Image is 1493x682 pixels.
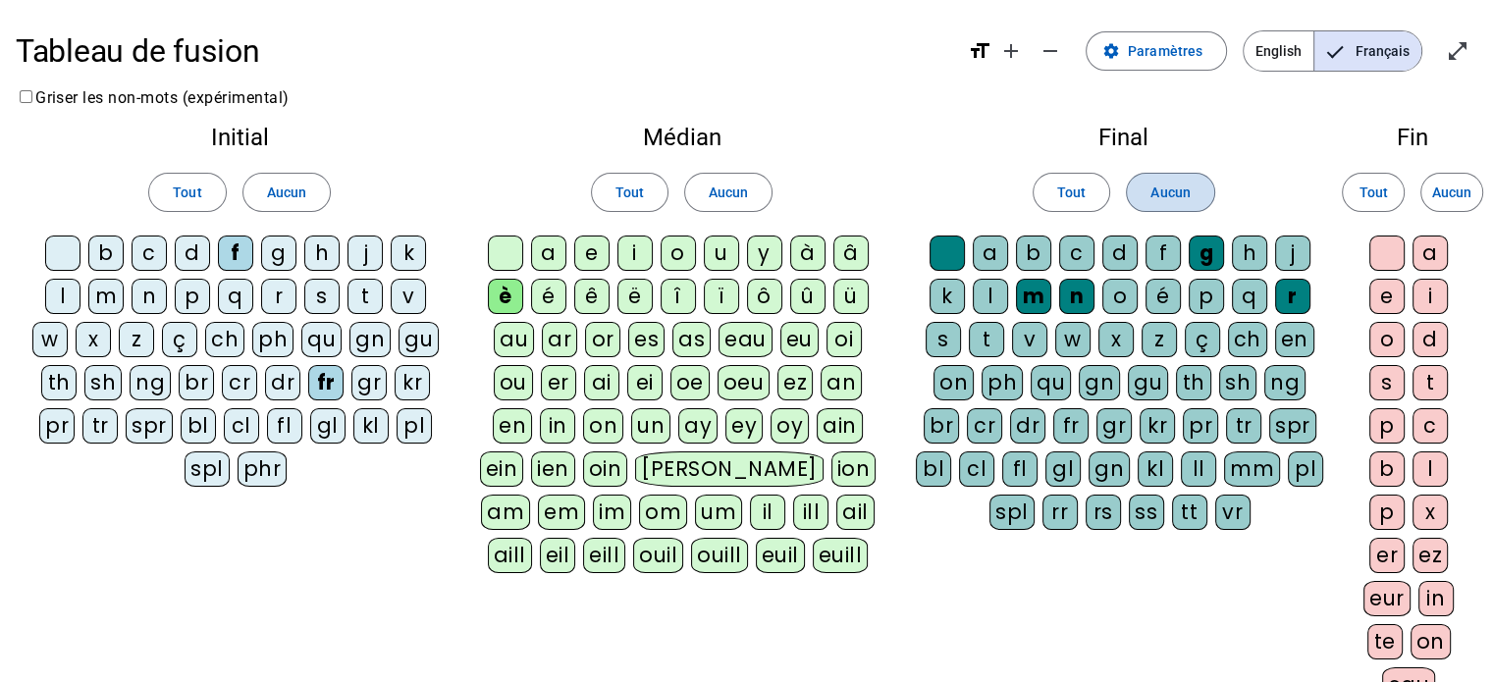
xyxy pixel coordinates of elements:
div: q [1232,279,1267,314]
div: h [304,236,340,271]
div: s [926,322,961,357]
span: Tout [173,181,201,204]
div: è [488,279,523,314]
span: Paramètres [1128,39,1202,63]
div: on [583,408,623,444]
div: n [132,279,167,314]
div: gn [1079,365,1120,400]
div: ch [1228,322,1267,357]
div: x [1098,322,1134,357]
div: fr [308,365,344,400]
div: û [790,279,826,314]
div: ch [205,322,244,357]
span: Tout [1057,181,1086,204]
div: eu [780,322,819,357]
div: à [790,236,826,271]
span: Tout [615,181,644,204]
div: m [88,279,124,314]
div: â [833,236,869,271]
div: ai [584,365,619,400]
div: m [1016,279,1051,314]
div: br [179,365,214,400]
div: spr [126,408,173,444]
div: im [593,495,631,530]
button: Aucun [242,173,331,212]
div: f [1146,236,1181,271]
div: gn [1089,451,1130,487]
div: t [347,279,383,314]
h2: Fin [1363,126,1462,149]
div: aill [488,538,532,573]
div: î [661,279,696,314]
div: ain [817,408,863,444]
span: Français [1314,31,1421,71]
div: a [1413,236,1448,271]
div: es [628,322,665,357]
div: ou [494,365,533,400]
div: ey [725,408,763,444]
div: sh [84,365,122,400]
div: d [175,236,210,271]
div: gr [1096,408,1132,444]
div: ô [747,279,782,314]
div: oi [826,322,862,357]
div: ail [836,495,875,530]
div: v [391,279,426,314]
div: p [1369,495,1405,530]
div: k [391,236,426,271]
div: ü [833,279,869,314]
div: cl [959,451,994,487]
button: Augmenter la taille de la police [991,31,1031,71]
div: eil [540,538,576,573]
div: a [973,236,1008,271]
mat-icon: settings [1102,42,1120,60]
button: Tout [148,173,226,212]
div: r [261,279,296,314]
div: gn [349,322,391,357]
div: ien [531,451,575,487]
div: dr [265,365,300,400]
div: kr [1140,408,1175,444]
div: er [541,365,576,400]
div: th [1176,365,1211,400]
div: o [661,236,696,271]
div: bl [916,451,951,487]
button: Diminuer la taille de la police [1031,31,1070,71]
div: ç [1185,322,1220,357]
div: o [1369,322,1405,357]
div: kl [353,408,389,444]
div: pr [39,408,75,444]
div: pl [1288,451,1323,487]
div: l [1413,451,1448,487]
div: [PERSON_NAME] [635,451,823,487]
div: spl [185,451,230,487]
mat-icon: open_in_full [1446,39,1469,63]
div: d [1102,236,1138,271]
div: er [1369,538,1405,573]
div: rr [1042,495,1078,530]
div: ph [252,322,293,357]
mat-button-toggle-group: Language selection [1243,30,1422,72]
div: te [1367,624,1403,659]
div: on [1411,624,1451,659]
div: eur [1363,581,1411,616]
div: s [1369,365,1405,400]
div: fl [267,408,302,444]
div: au [494,322,534,357]
mat-icon: remove [1039,39,1062,63]
span: Aucun [1432,181,1471,204]
div: spr [1269,408,1316,444]
div: ouill [691,538,747,573]
div: as [672,322,711,357]
div: on [933,365,974,400]
span: English [1244,31,1313,71]
div: ï [704,279,739,314]
div: ss [1129,495,1164,530]
div: ng [130,365,171,400]
h1: Tableau de fusion [16,20,952,82]
div: th [41,365,77,400]
button: Tout [1342,173,1405,212]
button: Aucun [1420,173,1483,212]
div: ll [1181,451,1216,487]
div: un [631,408,670,444]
